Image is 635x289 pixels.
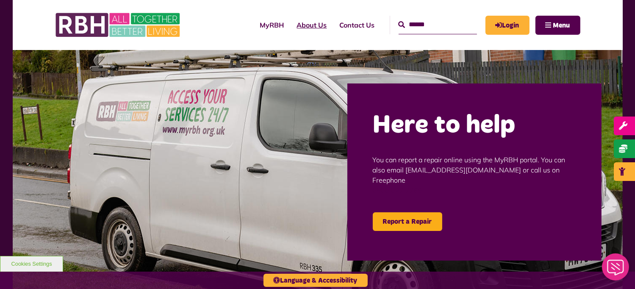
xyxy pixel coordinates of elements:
[373,109,576,142] h2: Here to help
[291,14,333,36] a: About Us
[333,14,381,36] a: Contact Us
[399,16,477,34] input: Search
[373,142,576,208] p: You can report a repair online using the MyRBH portal. You can also email [EMAIL_ADDRESS][DOMAIN_...
[55,8,182,42] img: RBH
[597,251,635,289] iframe: Netcall Web Assistant for live chat
[485,16,530,35] a: MyRBH
[535,16,580,35] button: Navigation
[373,212,442,231] a: Report a Repair
[373,186,424,195] a: Call via 8x8
[254,14,291,36] a: MyRBH
[263,274,368,287] button: Language & Accessibility
[553,22,570,29] span: Menu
